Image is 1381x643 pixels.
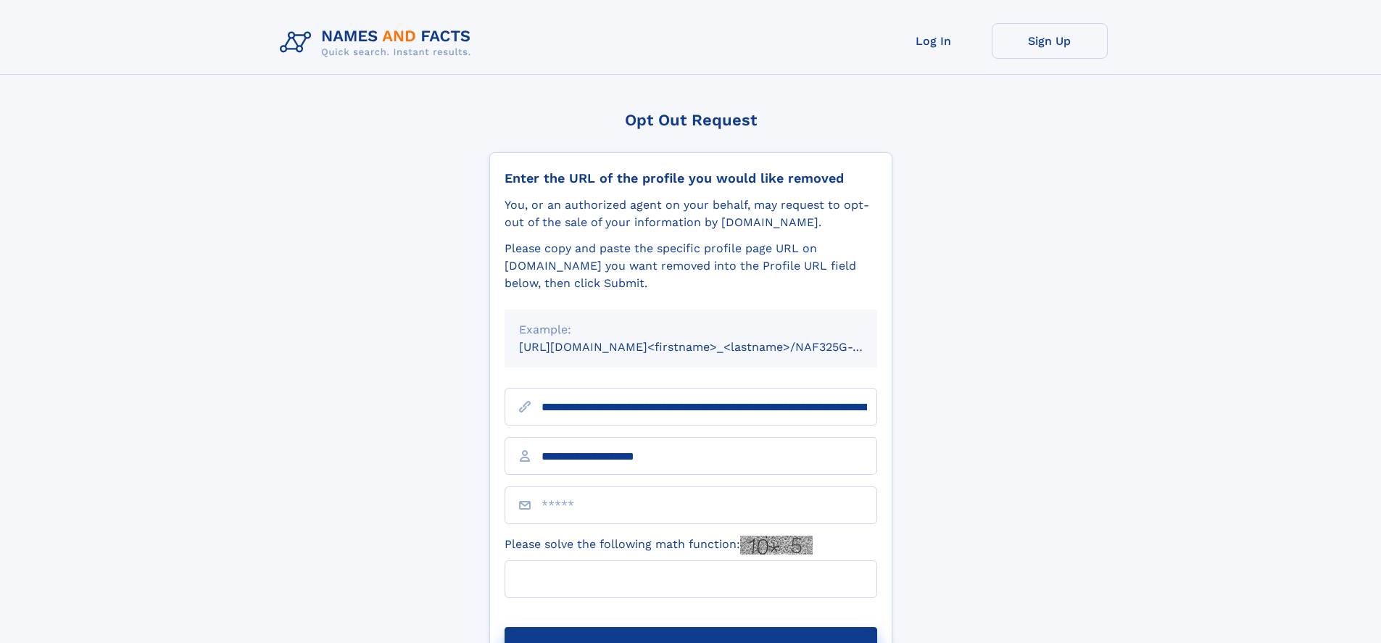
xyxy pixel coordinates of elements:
[505,170,877,186] div: Enter the URL of the profile you would like removed
[992,23,1108,59] a: Sign Up
[274,23,483,62] img: Logo Names and Facts
[505,536,813,555] label: Please solve the following math function:
[505,240,877,292] div: Please copy and paste the specific profile page URL on [DOMAIN_NAME] you want removed into the Pr...
[505,196,877,231] div: You, or an authorized agent on your behalf, may request to opt-out of the sale of your informatio...
[519,340,905,354] small: [URL][DOMAIN_NAME]<firstname>_<lastname>/NAF325G-xxxxxxxx
[489,111,892,129] div: Opt Out Request
[876,23,992,59] a: Log In
[519,321,863,339] div: Example:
